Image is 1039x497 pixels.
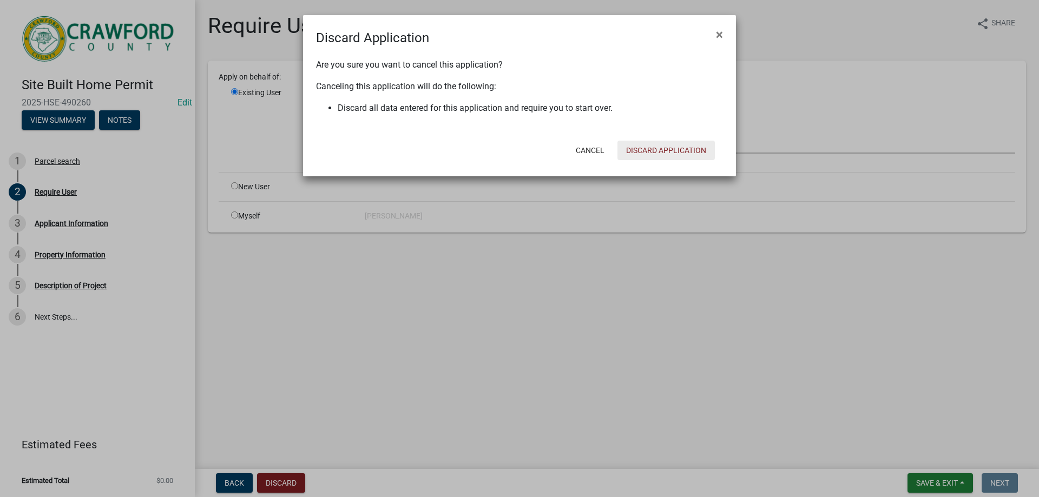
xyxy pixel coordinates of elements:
button: Close [707,19,732,50]
p: Are you sure you want to cancel this application? [316,58,723,71]
li: Discard all data entered for this application and require you to start over. [338,102,723,115]
p: Canceling this application will do the following: [316,80,723,93]
button: Discard Application [617,141,715,160]
span: × [716,27,723,42]
h4: Discard Application [316,28,429,48]
button: Cancel [567,141,613,160]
